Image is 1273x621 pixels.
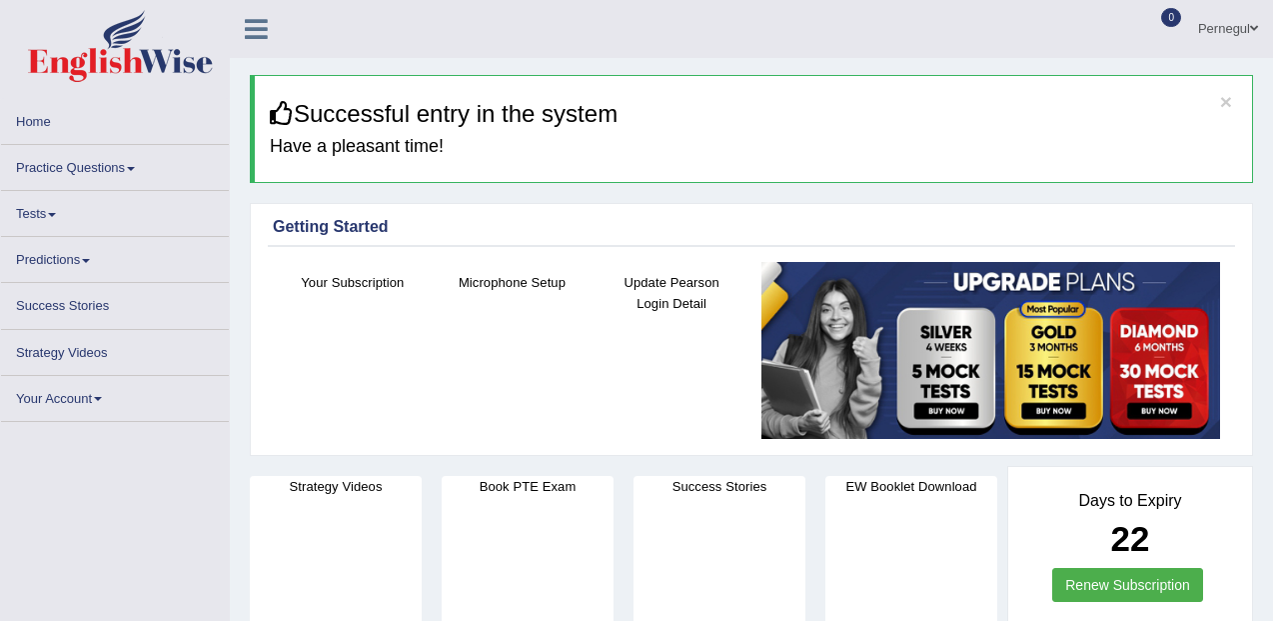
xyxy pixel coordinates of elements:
[1,376,229,415] a: Your Account
[1,237,229,276] a: Predictions
[443,272,583,293] h4: Microphone Setup
[1220,91,1232,112] button: ×
[270,137,1237,157] h4: Have a pleasant time!
[825,476,997,497] h4: EW Booklet Download
[761,262,1220,440] img: small5.jpg
[1161,8,1181,27] span: 0
[250,476,422,497] h4: Strategy Videos
[602,272,741,314] h4: Update Pearson Login Detail
[273,215,1230,239] div: Getting Started
[1,330,229,369] a: Strategy Videos
[1,145,229,184] a: Practice Questions
[1,191,229,230] a: Tests
[1030,492,1230,510] h4: Days to Expiry
[1111,519,1150,558] b: 22
[1052,568,1203,602] a: Renew Subscription
[283,272,423,293] h4: Your Subscription
[442,476,614,497] h4: Book PTE Exam
[1,283,229,322] a: Success Stories
[634,476,805,497] h4: Success Stories
[270,101,1237,127] h3: Successful entry in the system
[1,99,229,138] a: Home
